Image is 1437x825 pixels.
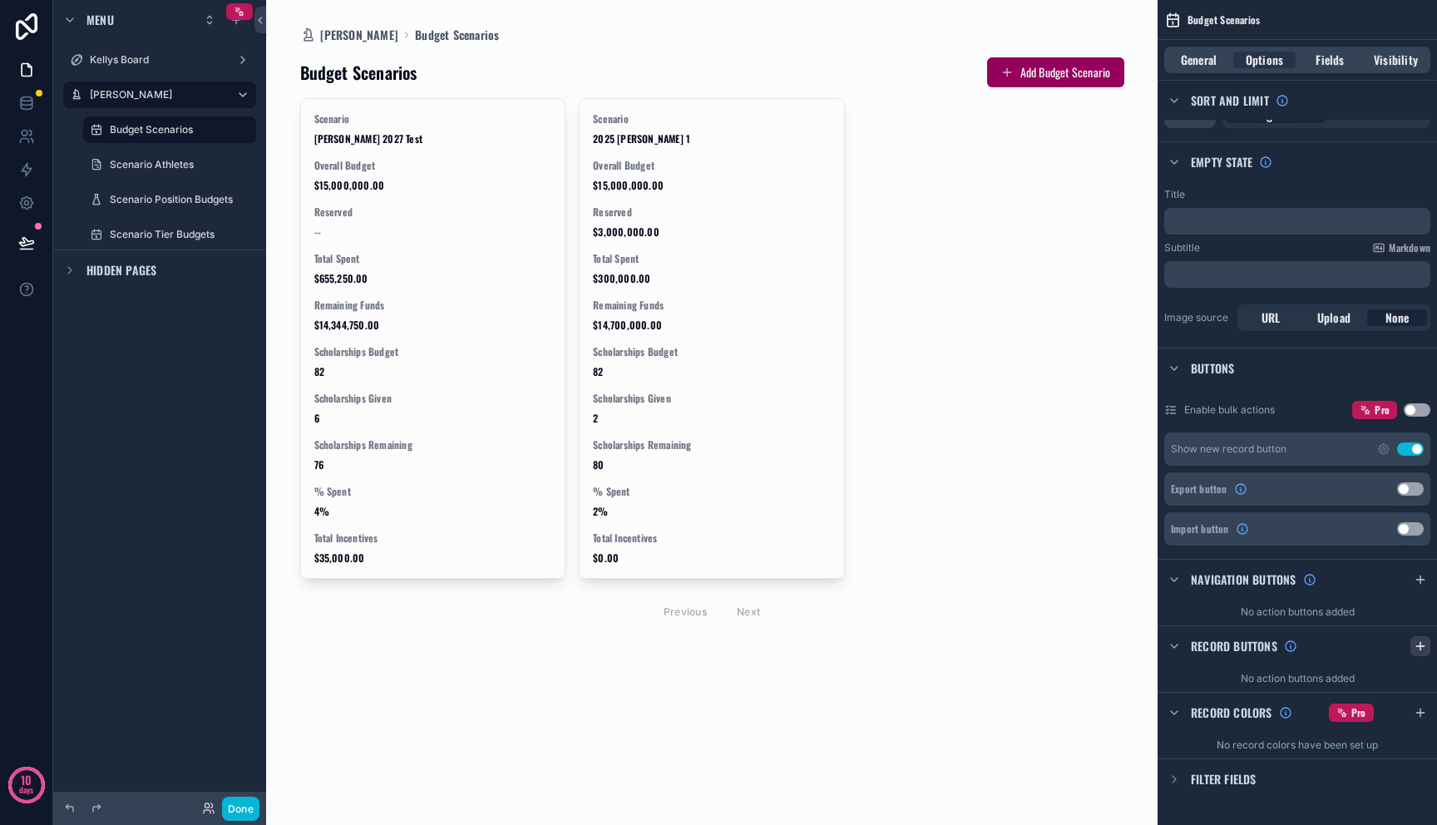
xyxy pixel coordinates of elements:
span: Export button [1171,482,1227,496]
span: Scenario [314,112,552,126]
span: Navigation buttons [1191,571,1296,588]
span: Budget Scenarios [1188,13,1260,27]
span: 82 [314,365,552,378]
p: days [19,778,34,802]
span: $15,000,000.00 [314,179,552,192]
span: [PERSON_NAME] [320,27,399,43]
span: Empty state [1191,154,1252,170]
span: Sort And Limit [1191,92,1269,109]
label: Scenario Tier Budgets [110,228,253,241]
a: Budget Scenarios [83,116,256,143]
span: URL [1262,309,1281,326]
a: Scenario Tier Budgets [83,221,256,248]
span: 2% [593,505,831,518]
span: Menu [86,12,114,28]
span: Scholarships Budget [593,345,831,358]
a: [PERSON_NAME] [300,27,399,43]
span: Pro [1375,403,1390,417]
span: $0.00 [593,551,831,565]
span: None [1385,309,1410,326]
span: Total Spent [314,252,552,265]
label: Scenario Athletes [110,158,253,171]
label: [PERSON_NAME] [90,88,223,101]
span: $655,250.00 [314,272,552,285]
span: Options [1246,52,1283,68]
span: Fields [1316,52,1344,68]
div: Show new record button [1171,442,1286,456]
a: Markdown [1372,241,1430,254]
span: Reserved [314,205,552,219]
a: [PERSON_NAME] [63,82,256,108]
div: No action buttons added [1158,665,1437,692]
span: Total Incentives [593,531,831,545]
span: $14,344,750.00 [314,319,552,332]
span: 2025 [PERSON_NAME] 1 [593,132,831,146]
a: Scenario[PERSON_NAME] 2027 TestOverall Budget$15,000,000.00Reserved--Total Spent$655,250.00Remain... [300,98,566,579]
span: Overall Budget [593,159,831,172]
span: 4% [314,505,552,518]
span: Reserved [593,205,831,219]
span: Pro [1351,706,1366,719]
span: Visibility [1374,52,1418,68]
span: Scholarships Remaining [593,438,831,452]
span: Hidden pages [86,262,156,279]
span: $14,700,000.00 [593,319,831,332]
a: Scenario Position Budgets [83,186,256,213]
div: No action buttons added [1158,599,1437,625]
label: Subtitle [1164,241,1200,254]
span: Scenario [593,112,831,126]
a: Scenario2025 [PERSON_NAME] 1Overall Budget$15,000,000.00Reserved$3,000,000.00Total Spent$300,000.... [579,98,845,579]
span: Markdown [1389,241,1430,254]
span: -- [314,225,321,239]
h1: Budget Scenarios [300,61,417,84]
label: Enable bulk actions [1184,403,1275,417]
button: Done [222,797,259,821]
div: scrollable content [1164,208,1430,235]
span: $35,000.00 [314,551,552,565]
span: $15,000,000.00 [593,179,831,192]
label: Title [1164,188,1185,201]
label: Budget Scenarios [110,123,246,136]
span: Total Spent [593,252,831,265]
span: Upload [1317,309,1351,326]
span: $3,000,000.00 [593,225,831,239]
span: % Spent [593,485,831,498]
p: 10 [21,772,32,788]
label: Image source [1164,311,1231,324]
span: Buttons [1191,360,1234,377]
a: Scenario Athletes [83,151,256,178]
div: No record colors have been set up [1158,732,1437,758]
span: Total Incentives [314,531,552,545]
span: % Spent [314,485,552,498]
a: Kellys Board [63,47,256,73]
span: Scholarships Given [593,392,831,405]
span: 82 [593,365,831,378]
span: Remaining Funds [314,299,552,312]
span: Scholarships Remaining [314,438,552,452]
span: 80 [593,458,831,472]
span: 6 [314,412,552,425]
span: [PERSON_NAME] 2027 Test [314,132,552,146]
span: 2 [593,412,831,425]
span: 76 [314,458,552,472]
label: Kellys Board [90,53,230,67]
span: Filter fields [1191,771,1257,788]
span: Overall Budget [314,159,552,172]
span: Remaining Funds [593,299,831,312]
span: Record buttons [1191,638,1277,655]
span: Scholarships Given [314,392,552,405]
label: Scenario Position Budgets [110,193,253,206]
button: Add Budget Scenario [987,57,1124,87]
span: General [1181,52,1217,68]
span: Scholarships Budget [314,345,552,358]
span: Import button [1171,522,1229,536]
a: Budget Scenarios [415,27,499,43]
div: scrollable content [1164,261,1430,288]
span: Record colors [1191,704,1272,721]
span: $300,000.00 [593,272,831,285]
